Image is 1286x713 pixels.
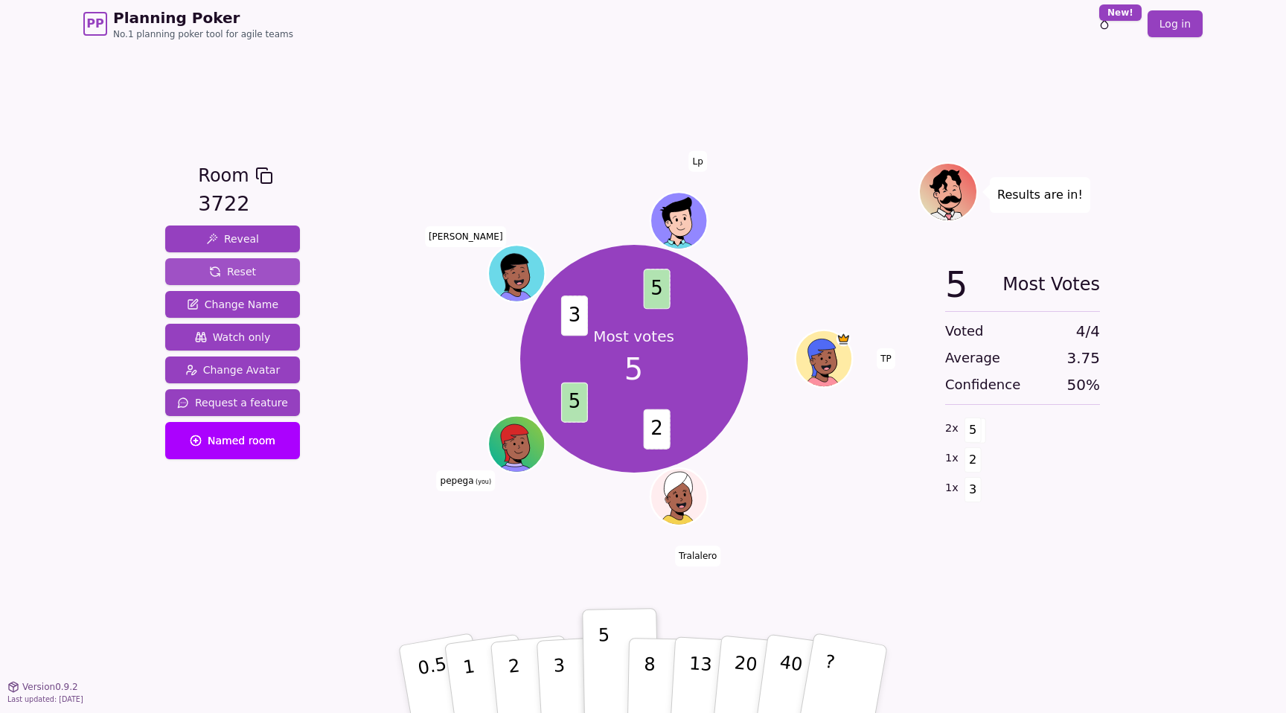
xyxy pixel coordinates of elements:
p: 5 [598,624,611,705]
button: New! [1091,10,1118,37]
span: Planning Poker [113,7,293,28]
span: 3 [560,295,587,336]
span: Click to change your name [425,226,507,247]
span: 5 [624,347,643,391]
span: (you) [474,479,492,485]
span: 5 [560,382,587,422]
span: Voted [945,321,984,342]
button: Change Name [165,291,300,318]
span: PP [86,15,103,33]
button: Click to change your avatar [490,418,543,471]
span: Reveal [206,231,259,246]
button: Version0.9.2 [7,681,78,693]
div: New! [1099,4,1142,21]
span: Watch only [195,330,271,345]
span: 2 [964,447,982,473]
a: PPPlanning PokerNo.1 planning poker tool for agile teams [83,7,293,40]
span: Request a feature [177,395,288,410]
span: 2 [643,409,670,449]
span: Room [198,162,249,189]
p: Results are in! [997,185,1083,205]
button: Watch only [165,324,300,351]
span: Click to change your name [877,348,895,369]
span: Change Name [187,297,278,312]
span: Click to change your name [675,546,720,566]
button: Request a feature [165,389,300,416]
button: Reset [165,258,300,285]
span: Named room [190,433,275,448]
span: Change Avatar [185,362,281,377]
span: 50 % [1067,374,1100,395]
span: 3.75 [1066,348,1100,368]
span: 5 [964,418,982,443]
span: 5 [643,269,670,309]
span: Click to change your name [689,151,707,172]
span: 5 [945,266,968,302]
span: 2 x [945,421,959,437]
span: 4 / 4 [1076,321,1100,342]
span: No.1 planning poker tool for agile teams [113,28,293,40]
span: Last updated: [DATE] [7,695,83,703]
button: Reveal [165,226,300,252]
span: 1 x [945,480,959,496]
div: 3722 [198,189,272,220]
span: Reset [209,264,256,279]
span: Version 0.9.2 [22,681,78,693]
span: 3 [964,477,982,502]
span: Most Votes [1002,266,1100,302]
button: Named room [165,422,300,459]
a: Log in [1148,10,1203,37]
span: Click to change your name [437,470,495,491]
span: 1 x [945,450,959,467]
span: Average [945,348,1000,368]
span: Confidence [945,374,1020,395]
span: TP is the host [836,332,850,346]
button: Change Avatar [165,356,300,383]
p: Most votes [593,326,674,347]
